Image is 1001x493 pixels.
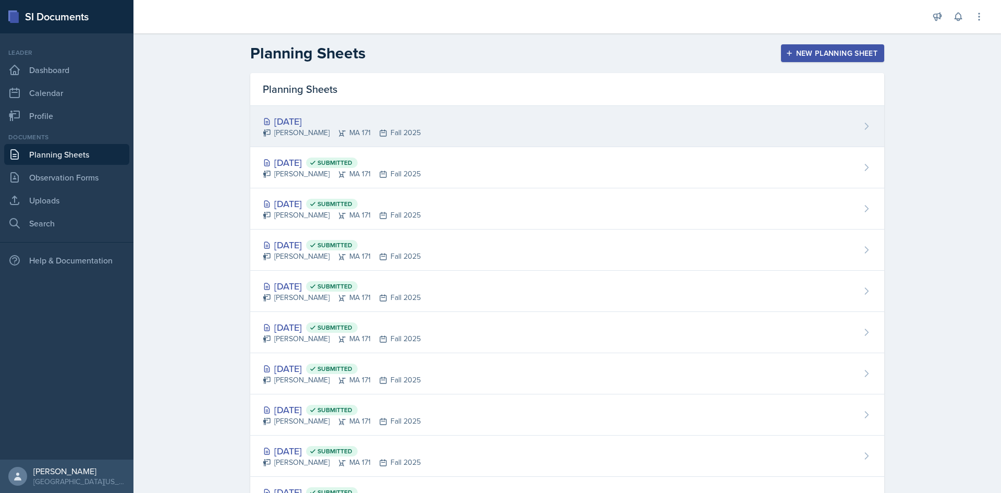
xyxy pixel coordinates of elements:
[250,436,884,477] a: [DATE] Submitted [PERSON_NAME]MA 171Fall 2025
[250,394,884,436] a: [DATE] Submitted [PERSON_NAME]MA 171Fall 2025
[318,447,352,455] span: Submitted
[263,444,421,458] div: [DATE]
[4,48,129,57] div: Leader
[263,114,421,128] div: [DATE]
[318,282,352,291] span: Submitted
[4,59,129,80] a: Dashboard
[250,230,884,271] a: [DATE] Submitted [PERSON_NAME]MA 171Fall 2025
[250,312,884,353] a: [DATE] Submitted [PERSON_NAME]MA 171Fall 2025
[250,188,884,230] a: [DATE] Submitted [PERSON_NAME]MA 171Fall 2025
[263,238,421,252] div: [DATE]
[318,241,352,249] span: Submitted
[318,323,352,332] span: Submitted
[4,144,129,165] a: Planning Sheets
[788,49,877,57] div: New Planning Sheet
[263,333,421,344] div: [PERSON_NAME] MA 171 Fall 2025
[781,44,884,62] button: New Planning Sheet
[263,210,421,221] div: [PERSON_NAME] MA 171 Fall 2025
[263,320,421,334] div: [DATE]
[318,365,352,373] span: Submitted
[263,251,421,262] div: [PERSON_NAME] MA 171 Fall 2025
[263,375,421,386] div: [PERSON_NAME] MA 171 Fall 2025
[318,406,352,414] span: Submitted
[263,403,421,417] div: [DATE]
[263,279,421,293] div: [DATE]
[263,416,421,427] div: [PERSON_NAME] MA 171 Fall 2025
[250,353,884,394] a: [DATE] Submitted [PERSON_NAME]MA 171Fall 2025
[4,105,129,126] a: Profile
[263,197,421,211] div: [DATE]
[263,127,421,138] div: [PERSON_NAME] MA 171 Fall 2025
[263,457,421,468] div: [PERSON_NAME] MA 171 Fall 2025
[4,167,129,188] a: Observation Forms
[33,466,125,476] div: [PERSON_NAME]
[4,190,129,211] a: Uploads
[263,155,421,170] div: [DATE]
[263,362,421,376] div: [DATE]
[250,271,884,312] a: [DATE] Submitted [PERSON_NAME]MA 171Fall 2025
[4,213,129,234] a: Search
[250,73,884,106] div: Planning Sheets
[4,82,129,103] a: Calendar
[250,147,884,188] a: [DATE] Submitted [PERSON_NAME]MA 171Fall 2025
[4,250,129,271] div: Help & Documentation
[263,292,421,303] div: [PERSON_NAME] MA 171 Fall 2025
[4,133,129,142] div: Documents
[33,476,125,487] div: [GEOGRAPHIC_DATA][US_STATE] in [GEOGRAPHIC_DATA]
[250,106,884,147] a: [DATE] [PERSON_NAME]MA 171Fall 2025
[250,44,365,63] h2: Planning Sheets
[318,200,352,208] span: Submitted
[263,169,421,179] div: [PERSON_NAME] MA 171 Fall 2025
[318,159,352,167] span: Submitted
